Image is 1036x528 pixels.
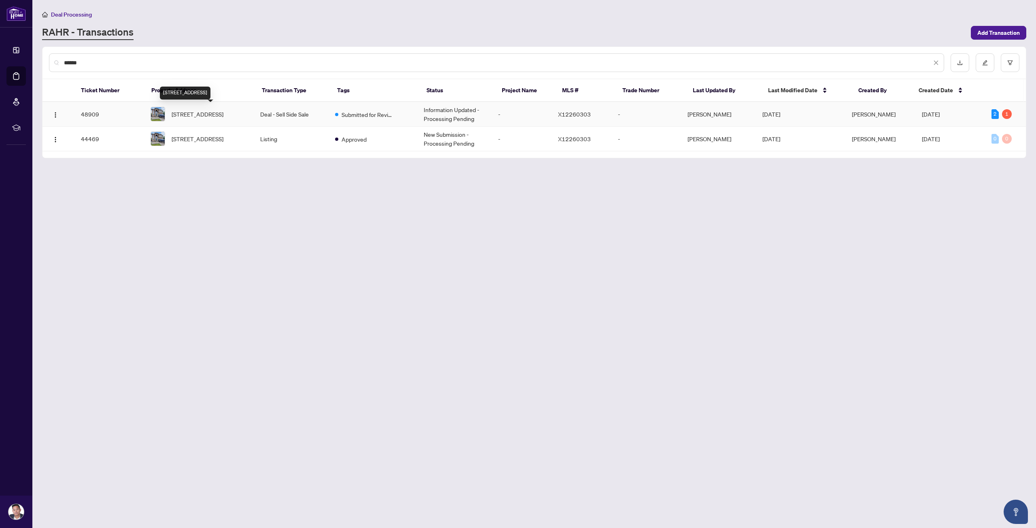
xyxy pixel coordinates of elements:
[492,127,552,151] td: -
[1007,60,1013,66] span: filter
[160,87,210,100] div: [STREET_ADDRESS]
[611,127,681,151] td: -
[74,102,144,127] td: 48909
[42,12,48,17] span: home
[1004,500,1028,524] button: Open asap
[611,102,681,127] td: -
[1002,134,1012,144] div: 0
[151,132,165,146] img: thumbnail-img
[616,79,686,102] th: Trade Number
[762,110,780,118] span: [DATE]
[971,26,1026,40] button: Add Transaction
[172,110,223,119] span: [STREET_ADDRESS]
[991,134,999,144] div: 0
[495,79,556,102] th: Project Name
[74,79,145,102] th: Ticket Number
[172,134,223,143] span: [STREET_ADDRESS]
[686,79,762,102] th: Last Updated By
[919,86,953,95] span: Created Date
[74,127,144,151] td: 44469
[976,53,994,72] button: edit
[254,102,329,127] td: Deal - Sell Side Sale
[982,60,988,66] span: edit
[151,107,165,121] img: thumbnail-img
[977,26,1020,39] span: Add Transaction
[255,79,331,102] th: Transaction Type
[1001,53,1019,72] button: filter
[768,86,817,95] span: Last Modified Date
[558,110,591,118] span: X12260303
[681,127,756,151] td: [PERSON_NAME]
[49,132,62,145] button: Logo
[342,135,367,144] span: Approved
[42,25,134,40] a: RAHR - Transactions
[912,79,983,102] th: Created Date
[6,6,26,21] img: logo
[852,135,896,142] span: [PERSON_NAME]
[922,110,940,118] span: [DATE]
[1002,109,1012,119] div: 1
[417,102,492,127] td: Information Updated - Processing Pending
[951,53,969,72] button: download
[991,109,999,119] div: 2
[852,110,896,118] span: [PERSON_NAME]
[52,136,59,143] img: Logo
[852,79,912,102] th: Created By
[762,79,852,102] th: Last Modified Date
[49,108,62,121] button: Logo
[681,102,756,127] td: [PERSON_NAME]
[342,110,394,119] span: Submitted for Review
[420,79,495,102] th: Status
[957,60,963,66] span: download
[331,79,420,102] th: Tags
[254,127,329,151] td: Listing
[8,504,24,520] img: Profile Icon
[492,102,552,127] td: -
[417,127,492,151] td: New Submission - Processing Pending
[933,60,939,66] span: close
[51,11,92,18] span: Deal Processing
[762,135,780,142] span: [DATE]
[558,135,591,142] span: X12260303
[145,79,255,102] th: Property Address
[922,135,940,142] span: [DATE]
[556,79,616,102] th: MLS #
[52,112,59,118] img: Logo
